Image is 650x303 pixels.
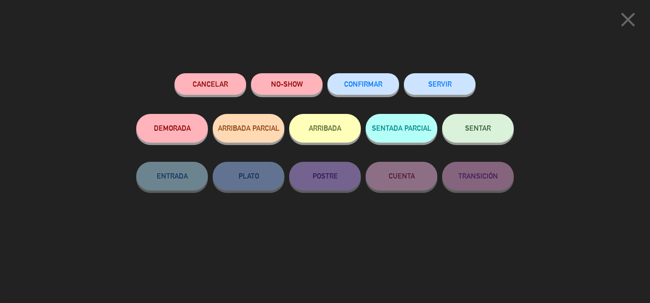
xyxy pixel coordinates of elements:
[174,73,246,95] button: Cancelar
[404,73,476,95] button: SERVIR
[213,162,284,191] button: PLATO
[218,124,280,132] span: ARRIBADA PARCIAL
[465,124,491,132] span: SENTAR
[613,7,643,35] button: close
[344,80,382,88] span: CONFIRMAR
[213,114,284,143] button: ARRIBADA PARCIAL
[616,8,640,32] i: close
[136,162,208,191] button: ENTRADA
[442,162,514,191] button: TRANSICIÓN
[366,162,437,191] button: CUENTA
[289,114,361,143] button: ARRIBADA
[289,162,361,191] button: POSTRE
[366,114,437,143] button: SENTADA PARCIAL
[136,114,208,143] button: DEMORADA
[442,114,514,143] button: SENTAR
[327,73,399,95] button: CONFIRMAR
[251,73,323,95] button: NO-SHOW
